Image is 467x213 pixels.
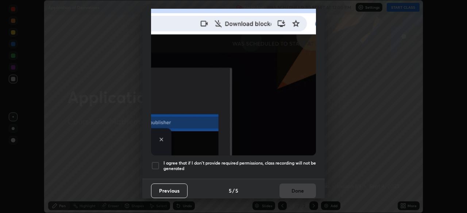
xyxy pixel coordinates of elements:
[235,187,238,194] h4: 5
[151,184,188,198] button: Previous
[232,187,235,194] h4: /
[229,187,232,194] h4: 5
[163,160,316,171] h5: I agree that if I don't provide required permissions, class recording will not be generated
